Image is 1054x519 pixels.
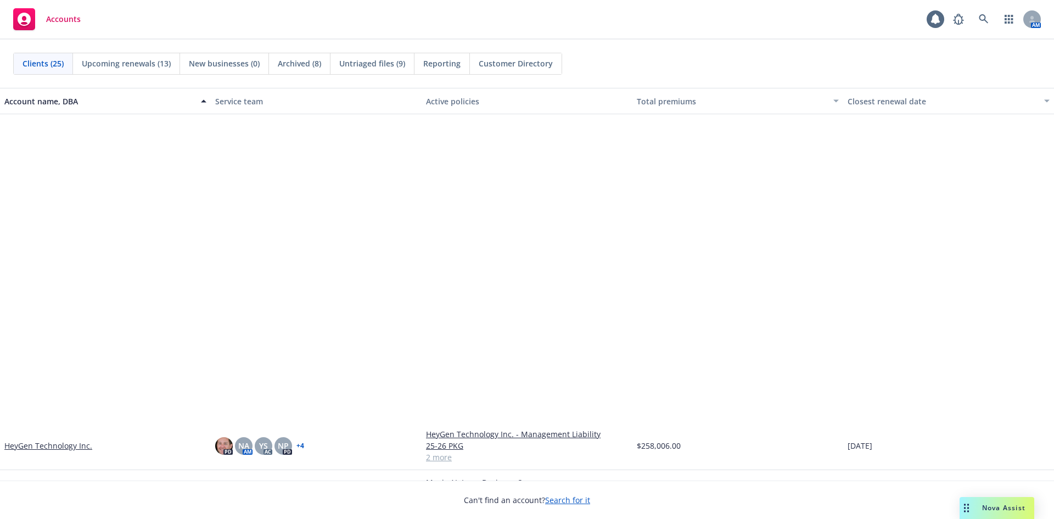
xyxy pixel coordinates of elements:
span: Upcoming renewals (13) [82,58,171,69]
span: Clients (25) [23,58,64,69]
div: Total premiums [637,96,827,107]
span: NP [278,440,289,451]
button: Closest renewal date [843,88,1054,114]
button: Service team [211,88,422,114]
a: Switch app [998,8,1020,30]
div: Account name, DBA [4,96,194,107]
span: Archived (8) [278,58,321,69]
span: Customer Directory [479,58,553,69]
a: Search for it [545,495,590,505]
span: YS [259,440,268,451]
a: 2 more [426,451,628,463]
img: photo [215,437,233,455]
div: Service team [215,96,417,107]
a: Accounts [9,4,85,35]
span: Reporting [423,58,461,69]
a: HeyGen Technology Inc. [4,440,92,451]
span: Nova Assist [982,503,1025,512]
a: Search [973,8,995,30]
div: Active policies [426,96,628,107]
span: [DATE] [848,440,872,451]
a: Magic AI, Inc. - Business Owners [426,477,628,488]
button: Nova Assist [960,497,1034,519]
button: Total premiums [632,88,843,114]
span: Untriaged files (9) [339,58,405,69]
a: HeyGen Technology Inc. - Management Liability [426,428,628,440]
a: Report a Bug [948,8,969,30]
span: Accounts [46,15,81,24]
span: Can't find an account? [464,494,590,506]
button: Active policies [422,88,632,114]
div: Drag to move [960,497,973,519]
span: NA [238,440,249,451]
a: + 4 [296,443,304,449]
div: Closest renewal date [848,96,1038,107]
a: 25-26 PKG [426,440,628,451]
span: New businesses (0) [189,58,260,69]
span: $258,006.00 [637,440,681,451]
